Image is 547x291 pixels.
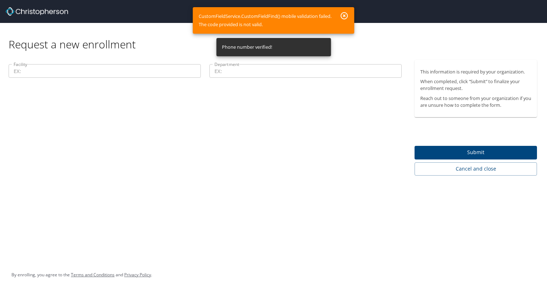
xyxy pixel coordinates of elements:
input: EX: [9,64,201,78]
p: This information is required by your organization. [420,68,531,75]
input: EX: [209,64,402,78]
div: Phone number verified! [222,40,272,54]
p: When completed, click “Submit” to finalize your enrollment request. [420,78,531,92]
a: Privacy Policy [124,272,151,278]
img: cbt logo [6,7,68,16]
div: By enrolling, you agree to the and . [11,266,152,284]
div: CustomFieldService.CustomFieldFind() mobile validation failed. The code provided is not valid. [199,9,331,32]
button: Cancel and close [415,162,537,176]
span: Submit [420,148,531,157]
div: Request a new enrollment [9,23,543,51]
span: Cancel and close [420,164,531,173]
a: Terms and Conditions [71,272,115,278]
p: Reach out to someone from your organization if you are unsure how to complete the form. [420,95,531,109]
button: Submit [415,146,537,160]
